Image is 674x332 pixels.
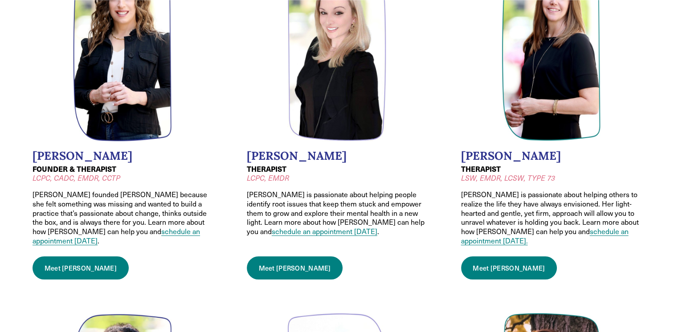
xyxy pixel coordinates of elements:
p: [PERSON_NAME] is passionate about helping people identify root issues that keep them stuck and em... [247,190,427,236]
strong: THERAPIST [247,164,286,174]
p: [PERSON_NAME] founded [PERSON_NAME] because she felt something was missing and wanted to build a ... [33,190,213,246]
p: [PERSON_NAME] is passionate about helping others to realize the life they have always envisioned.... [461,190,641,246]
strong: FOUNDER & THERAPIST [33,164,116,174]
a: schedule an appointment [DATE] [272,227,377,236]
h2: [PERSON_NAME] [461,149,641,163]
a: Meet [PERSON_NAME] [247,256,343,279]
em: LCPC, EMDR [247,173,289,182]
a: Meet [PERSON_NAME] [461,256,557,279]
em: LSW, EMDR, LCSW, TYPE 73 [461,173,555,182]
em: LCPC, CADC, EMDR, CCTP [33,173,120,182]
strong: THERAPIST [461,164,501,174]
h2: [PERSON_NAME] [247,149,427,163]
a: Meet [PERSON_NAME] [33,256,129,279]
a: schedule an appointment [DATE] [33,227,200,245]
a: schedule an appointment [DATE]. [461,227,629,245]
h2: [PERSON_NAME] [33,149,213,163]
